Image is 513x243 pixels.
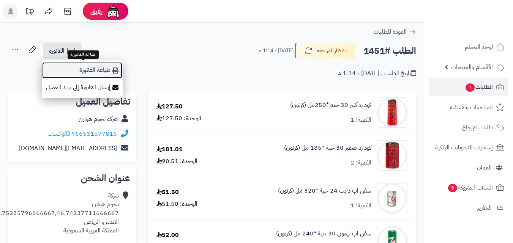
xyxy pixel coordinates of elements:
[462,122,493,133] span: طلبات الإرجاع
[156,231,179,240] div: 52.00
[429,118,508,136] a: طلبات الإرجاع
[14,97,130,106] h2: تفاصيل العميل
[106,4,121,19] img: ai-face.png
[19,144,117,153] a: [EMAIL_ADDRESS][DOMAIN_NAME]
[68,50,99,59] div: طباعة الفاتورة
[276,229,371,238] a: سفن اب ليمون 30 حبة *240 مل (كرتون)
[373,27,407,36] span: العودة للطلبات
[429,199,508,217] a: التقارير
[435,142,493,153] span: إشعارات التحويلات البنكية
[377,140,407,171] img: 1747536337-61lY7EtfpmL._AC_SL1500-90x90.jpg
[448,183,458,193] span: 5
[14,174,130,183] h2: عنوان الشحن
[156,114,201,123] div: الوحدة: 127.50
[156,102,183,111] div: 127.50
[450,102,493,113] span: المراجعات والأسئلة
[259,47,294,55] small: [DATE] - 1:14 م
[377,183,407,213] img: 1747540408-7a431d2a-4456-4a4d-8b76-9a07e3ea-90x90.jpg
[284,144,371,152] a: كود رد صغير 30 حبة *185 مل (كرتون)
[451,62,493,72] span: الأقسام والمنتجات
[465,42,493,52] span: لوحة التحكم
[338,69,416,78] div: تاريخ الطلب : [DATE] - 1:14 م
[20,4,39,21] a: تحديثات المنصة
[90,7,103,16] span: رفيق
[290,101,371,110] a: كود رد كبير 30 حبة *250مل (كرتون)
[79,114,118,124] a: شركة نجوم هوازن
[350,116,371,124] div: الكمية: 1
[156,200,197,209] div: الوحدة: 51.50
[373,27,416,36] a: العودة للطلبات
[43,42,82,59] a: الفاتورة
[350,158,371,167] div: الكمية: 2
[71,129,117,138] a: 966531577816
[429,38,508,56] a: لوحة التحكم
[363,43,416,59] h2: الطلب #1451
[429,78,508,96] a: الطلبات1
[429,179,508,197] a: السلات المتروكة5
[156,157,197,166] div: الوحدة: 90.51
[477,162,492,173] span: العملاء
[42,62,123,79] a: طباعة الفاتورة
[47,129,70,138] a: واتساب
[447,182,493,193] span: السلات المتروكة
[49,46,65,55] span: الفاتورة
[295,43,355,59] button: بانتظار المراجعة
[278,187,371,195] a: سفن اب دايت 24 حبة *320 مل (كرتون)
[350,201,371,210] div: الكمية: 1
[42,79,123,96] a: إرسال الفاتورة إلى بريد العميل
[465,83,475,92] span: 1
[461,6,506,22] img: logo-2.png
[156,145,183,154] div: 181.01
[429,98,508,116] a: المراجعات والأسئلة
[156,188,179,197] div: 51.50
[429,158,508,177] a: العملاء
[477,202,492,213] span: التقارير
[377,97,407,128] img: 1747536125-51jkufB9faL._AC_SL1000-90x90.jpg
[429,138,508,157] a: إشعارات التحويلات البنكية
[465,82,493,92] span: الطلبات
